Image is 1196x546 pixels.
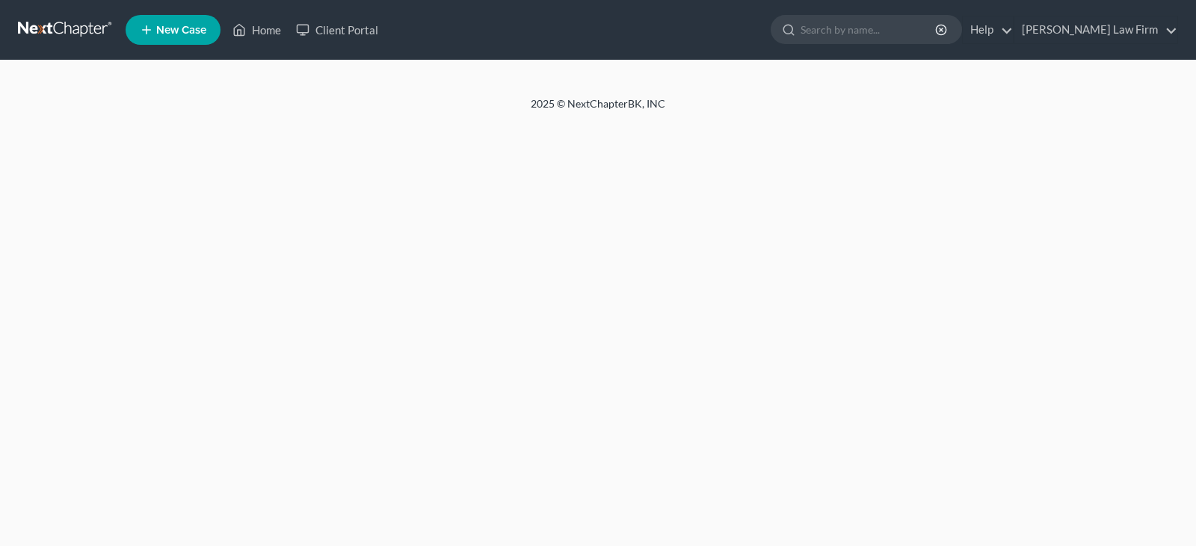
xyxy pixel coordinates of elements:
a: Help [963,16,1013,43]
a: Home [225,16,289,43]
input: Search by name... [801,16,937,43]
a: [PERSON_NAME] Law Firm [1014,16,1177,43]
span: New Case [156,25,206,36]
a: Client Portal [289,16,386,43]
div: 2025 © NextChapterBK, INC [172,96,1024,123]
